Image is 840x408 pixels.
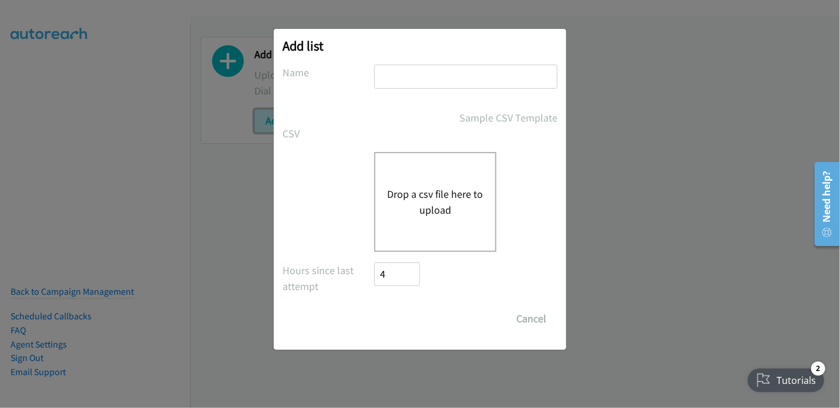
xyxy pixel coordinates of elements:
iframe: Checklist [741,357,831,399]
h2: Add list [283,38,557,54]
label: Name [283,65,374,80]
button: Drop a csv file here to upload [387,186,483,218]
label: Hours since last attempt [283,262,374,294]
label: CSV [283,126,374,141]
iframe: Resource Center [807,157,840,251]
button: Cancel [505,307,557,331]
a: Sample CSV Template [459,110,557,126]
